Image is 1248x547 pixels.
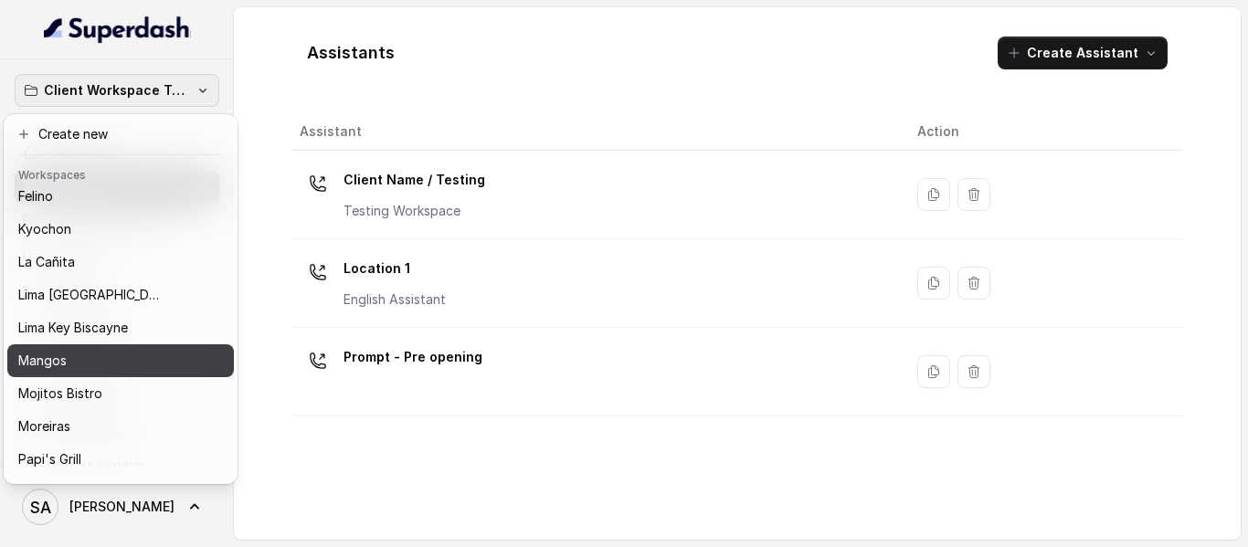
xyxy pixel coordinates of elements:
p: La Cañita [18,251,75,273]
p: Lima Key Biscayne [18,317,128,339]
p: Kyochon [18,218,71,240]
p: Mangos [18,350,67,372]
p: Mojitos Bistro [18,383,102,405]
div: Client Workspace Template [4,114,238,484]
p: Client Workspace Template [44,79,190,101]
p: Moreiras [18,416,70,437]
header: Workspaces [7,159,234,188]
p: Felino [18,185,53,207]
p: Papi's Grill [18,448,81,470]
p: Lima [GEOGRAPHIC_DATA] [18,284,164,306]
button: Client Workspace Template [15,74,219,107]
button: Create new [7,118,234,151]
